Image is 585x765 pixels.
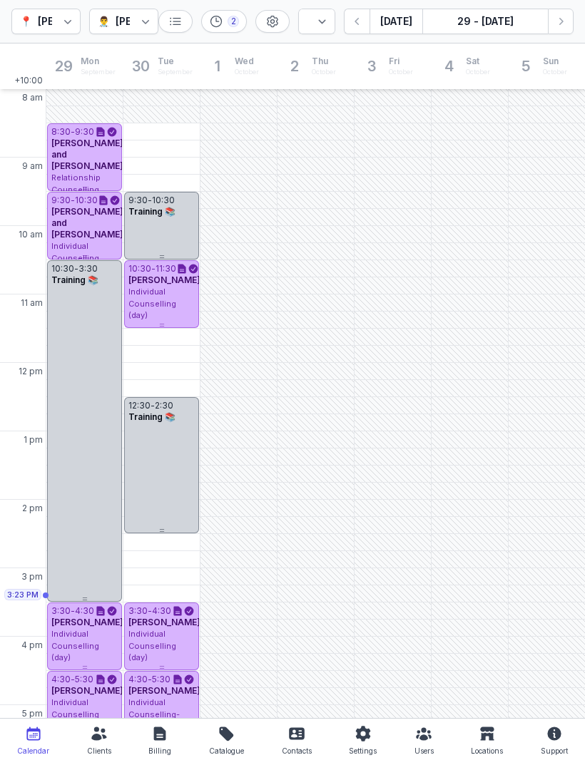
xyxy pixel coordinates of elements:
[21,640,43,651] span: 4 pm
[128,629,176,662] span: Individual Counselling (day)
[312,56,336,67] span: Thu
[129,55,152,78] div: 30
[128,411,175,422] span: Training 📚
[128,195,148,206] div: 9:30
[24,434,43,446] span: 1 pm
[148,674,152,685] div: -
[543,67,567,77] div: October
[282,742,312,759] div: Contacts
[155,400,173,411] div: 2:30
[17,742,49,759] div: Calendar
[51,173,101,206] span: Relationship Counselling (day)
[128,263,151,274] div: 10:30
[466,67,490,77] div: October
[98,13,110,30] div: 👨‍⚕️
[38,13,184,30] div: [PERSON_NAME] Counselling
[74,263,78,274] div: -
[312,67,336,77] div: October
[466,56,490,67] span: Sat
[148,195,152,206] div: -
[128,400,151,411] div: 12:30
[75,195,98,206] div: 10:30
[75,126,94,138] div: 9:30
[128,674,148,685] div: 4:30
[152,195,175,206] div: 10:30
[414,742,434,759] div: Users
[51,195,71,206] div: 9:30
[156,263,176,274] div: 11:30
[228,16,239,27] div: 2
[71,195,75,206] div: -
[128,697,180,743] span: Individual Counselling- After Hours (after 5pm)
[151,263,156,274] div: -
[75,605,94,617] div: 4:30
[51,697,99,731] span: Individual Counselling (day)
[51,263,74,274] div: 10:30
[283,55,306,78] div: 2
[51,206,123,240] span: [PERSON_NAME] and [PERSON_NAME]
[360,55,383,78] div: 3
[51,617,123,627] span: [PERSON_NAME]
[7,589,39,600] span: 3:23 PM
[14,75,46,89] span: +10:00
[75,674,93,685] div: 5:30
[235,67,259,77] div: October
[22,160,43,172] span: 9 am
[19,229,43,240] span: 10 am
[543,56,567,67] span: Sun
[51,605,71,617] div: 3:30
[541,742,568,759] div: Support
[51,629,99,662] span: Individual Counselling (day)
[81,56,116,67] span: Mon
[422,9,548,34] button: 29 - [DATE]
[235,56,259,67] span: Wed
[152,605,171,617] div: 4:30
[22,708,43,719] span: 5 pm
[148,742,171,759] div: Billing
[148,605,152,617] div: -
[20,13,32,30] div: 📍
[158,67,193,77] div: September
[51,685,123,696] span: [PERSON_NAME]
[71,126,75,138] div: -
[52,55,75,78] div: 29
[21,297,43,309] span: 11 am
[22,92,43,103] span: 8 am
[471,742,503,759] div: Locations
[128,617,200,627] span: [PERSON_NAME]
[51,674,71,685] div: 4:30
[209,742,244,759] div: Catalogue
[206,55,229,78] div: 1
[389,67,413,77] div: October
[128,685,200,696] span: [PERSON_NAME]
[116,13,198,30] div: [PERSON_NAME]
[51,274,98,285] span: Training 📚
[22,503,43,514] span: 2 pm
[128,206,175,217] span: Training 📚
[151,400,155,411] div: -
[370,9,422,34] button: [DATE]
[21,571,43,582] span: 3 pm
[152,674,171,685] div: 5:30
[514,55,537,78] div: 5
[128,274,200,285] span: [PERSON_NAME]
[349,742,377,759] div: Settings
[19,366,43,377] span: 12 pm
[71,674,75,685] div: -
[128,605,148,617] div: 3:30
[81,67,116,77] div: September
[71,605,75,617] div: -
[87,742,111,759] div: Clients
[51,138,123,171] span: [PERSON_NAME] and [PERSON_NAME]
[78,263,98,274] div: 3:30
[51,241,99,274] span: Individual Counselling (day)
[128,287,176,320] span: Individual Counselling (day)
[389,56,413,67] span: Fri
[437,55,460,78] div: 4
[51,126,71,138] div: 8:30
[158,56,193,67] span: Tue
